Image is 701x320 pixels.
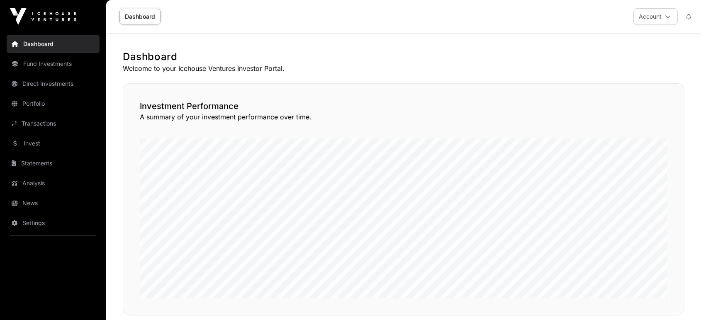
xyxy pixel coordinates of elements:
[7,194,100,212] a: News
[7,95,100,113] a: Portfolio
[7,174,100,192] a: Analysis
[123,63,684,73] p: Welcome to your Icehouse Ventures Investor Portal.
[123,50,684,63] h1: Dashboard
[119,9,161,24] a: Dashboard
[633,8,678,25] button: Account
[7,35,100,53] a: Dashboard
[7,75,100,93] a: Direct Investments
[7,154,100,172] a: Statements
[7,55,100,73] a: Fund Investments
[140,100,667,112] h2: Investment Performance
[7,134,100,153] a: Invest
[140,112,667,122] p: A summary of your investment performance over time.
[7,214,100,232] a: Settings
[7,114,100,133] a: Transactions
[10,8,76,25] img: Icehouse Ventures Logo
